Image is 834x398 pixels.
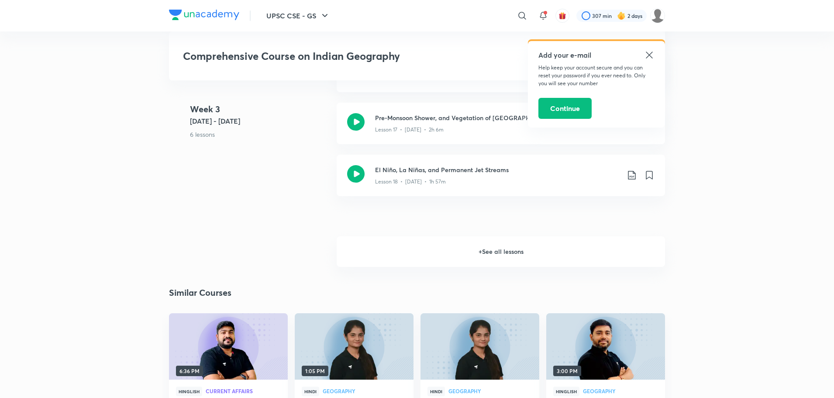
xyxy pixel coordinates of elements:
a: new-thumbnail6:36 PM [169,313,288,380]
span: Hindi [302,387,319,396]
a: Company Logo [169,10,239,22]
span: 3:00 PM [553,366,581,376]
p: Lesson 17 • [DATE] • 2h 6m [375,126,444,134]
span: Current Affairs [206,388,281,394]
img: new-thumbnail [419,312,540,380]
img: new-thumbnail [168,312,289,380]
p: 6 lessons [190,130,330,139]
span: Hinglish [176,387,202,396]
button: Continue [538,98,592,119]
img: new-thumbnail [293,312,414,380]
p: Lesson 18 • [DATE] • 1h 57m [375,178,446,186]
span: Geography [583,388,658,394]
img: streak [617,11,626,20]
h4: Week 3 [190,103,330,116]
a: Pre-Monsoon Shower, and Vegetation of [GEOGRAPHIC_DATA]Lesson 17 • [DATE] • 2h 6m [337,103,665,155]
h2: Similar Courses [169,286,231,299]
p: Help keep your account secure and you can reset your password if you ever need to. Only you will ... [538,64,655,87]
a: new-thumbnail1:05 PM [295,313,414,380]
a: El Niño, La Niñas, and Permanent Jet StreamsLesson 18 • [DATE] • 1h 57m [337,155,665,207]
span: Geography [448,388,532,394]
a: Geography [323,388,407,395]
h5: [DATE] - [DATE] [190,116,330,126]
img: new-thumbnail [545,312,666,380]
button: UPSC CSE - GS [261,7,335,24]
a: Geography [448,388,532,395]
a: new-thumbnail [420,313,539,380]
h3: Comprehensive Course on Indian Geography [183,50,525,62]
a: new-thumbnail3:00 PM [546,313,665,380]
img: Company Logo [169,10,239,20]
span: 1:05 PM [302,366,328,376]
span: Geography [323,388,407,394]
img: avatar [558,12,566,20]
h6: + See all lessons [337,236,665,267]
h5: Add your e-mail [538,50,655,60]
a: Geography [583,388,658,395]
a: Current Affairs [206,388,281,395]
span: 6:36 PM [176,366,203,376]
img: Mayank [650,8,665,23]
span: Hindi [427,387,445,396]
button: avatar [555,9,569,23]
span: Hinglish [553,387,579,396]
h3: El Niño, La Niñas, and Permanent Jet Streams [375,165,620,174]
h3: Pre-Monsoon Shower, and Vegetation of [GEOGRAPHIC_DATA] [375,113,620,122]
